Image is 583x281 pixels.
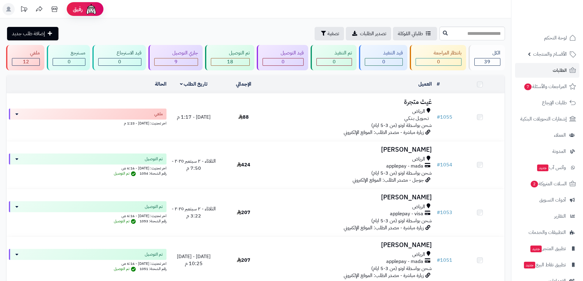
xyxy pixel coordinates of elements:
[68,58,71,65] span: 0
[316,50,352,57] div: تم التنفيذ
[46,45,91,70] a: مسترجع 0
[9,165,166,171] div: اخر تحديث: [DATE] - 6:16 ص
[515,79,579,94] a: المراجعات والأسئلة7
[360,30,386,37] span: تصدير الطلبات
[530,179,567,188] span: السلات المتروكة
[533,50,567,58] span: الأقسام والمنتجات
[524,82,567,91] span: المراجعات والأسئلة
[140,266,166,272] span: رقم الشحنة: 1051
[5,45,46,70] a: ملغي 12
[99,58,141,65] div: 0
[418,80,432,88] a: العميل
[371,122,432,129] span: شحن بواسطة اوتو (من 3-5 ايام)
[412,108,425,115] span: الرياض
[437,209,452,216] a: #1053
[12,50,40,57] div: ملغي
[12,58,39,65] div: 12
[16,3,32,17] a: تحديثات المنصة
[145,251,163,257] span: تم التوصيل
[85,3,97,15] img: ai-face.png
[530,244,566,253] span: تطبيق المتجر
[515,95,579,110] a: طلبات الإرجاع
[271,98,432,105] h3: غيث متجرة
[537,165,548,171] span: جديد
[358,45,408,70] a: قيد التنفيذ 0
[204,45,256,70] a: تم التوصيل 18
[211,58,249,65] div: 18
[531,181,538,187] span: 2
[390,210,423,217] span: applepay - visa
[118,58,121,65] span: 0
[437,161,452,168] a: #1054
[386,258,423,265] span: applepay - mada
[145,156,163,162] span: تم التوصيل
[237,161,250,168] span: 424
[333,58,336,65] span: 0
[172,205,216,220] span: الثلاثاء - ٢ سبتمبر ٢٠٢٥ - 3:22 م
[237,257,250,264] span: 207
[263,50,304,57] div: قيد التوصيل
[344,272,424,279] span: زيارة مباشرة - مصدر الطلب: الموقع الإلكتروني
[398,30,423,37] span: طلباتي المُوكلة
[140,218,166,224] span: رقم الشحنة: 1053
[371,169,432,177] span: شحن بواسطة اوتو (من 3-5 ايام)
[9,120,166,126] div: اخر تحديث: [DATE] - 1:23 م
[437,209,440,216] span: #
[515,225,579,240] a: التطبيقات والخدمات
[263,58,303,65] div: 0
[12,30,45,37] span: إضافة طلب جديد
[515,193,579,207] a: أدوات التسويق
[529,228,566,237] span: التطبيقات والخدمات
[382,58,385,65] span: 0
[515,209,579,224] a: التقارير
[552,147,566,156] span: المدونة
[211,50,250,57] div: تم التوصيل
[515,31,579,45] a: لوحة التحكم
[437,80,440,88] a: #
[416,58,461,65] div: 0
[437,58,440,65] span: 0
[9,212,166,219] div: اخر تحديث: [DATE] - 6:16 ص
[271,146,432,153] h3: [PERSON_NAME]
[554,212,566,220] span: التقارير
[365,50,402,57] div: قيد التنفيذ
[271,194,432,201] h3: [PERSON_NAME]
[114,171,137,176] span: تم التوصيل
[344,129,424,136] span: زيارة مباشرة - مصدر الطلب: الموقع الإلكتروني
[53,58,85,65] div: 0
[172,157,216,172] span: الثلاثاء - ٢ سبتمبر ٢٠٢٥ - 7:50 م
[327,30,339,37] span: تصفية
[386,163,423,170] span: applepay - mada
[515,241,579,256] a: تطبيق المتجرجديد
[539,196,566,204] span: أدوات التسويق
[412,203,425,210] span: الرياض
[98,50,141,57] div: قيد الاسترجاع
[177,253,211,267] span: [DATE] - [DATE] 10:25 م
[524,262,535,268] span: جديد
[237,209,250,216] span: 207
[437,257,452,264] a: #1051
[553,66,567,75] span: الطلبات
[7,27,58,40] a: إضافة طلب جديد
[467,45,506,70] a: الكل39
[140,171,166,176] span: رقم الشحنة: 1054
[515,144,579,159] a: المدونة
[515,128,579,142] a: العملاء
[155,58,198,65] div: 9
[91,45,147,70] a: قيد الاسترجاع 0
[515,63,579,78] a: الطلبات
[409,45,467,70] a: بانتظار المراجعة 0
[271,242,432,249] h3: [PERSON_NAME]
[404,115,429,122] span: تـحـويـل بـنـكـي
[154,50,198,57] div: جاري التوصيل
[530,246,542,252] span: جديد
[9,260,166,266] div: اخر تحديث: [DATE] - 6:16 ص
[544,34,567,42] span: لوحة التحكم
[53,50,85,57] div: مسترجع
[437,113,440,121] span: #
[114,218,137,224] span: تم التوصيل
[371,265,432,272] span: شحن بواسطة اوتو (من 3-5 ايام)
[315,27,344,40] button: تصفية
[114,266,137,272] span: تم التوصيل
[180,80,208,88] a: تاريخ الطلب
